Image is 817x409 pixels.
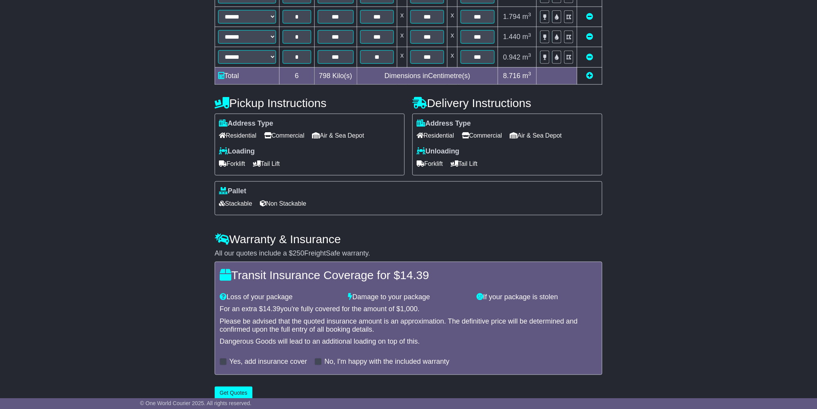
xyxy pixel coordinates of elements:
span: Stackable [219,198,252,210]
div: Damage to your package [344,293,473,302]
span: Forklift [417,158,443,170]
div: Please be advised that the quoted insurance amount is an approximation. The definitive price will... [220,317,597,334]
label: No, I'm happy with the included warranty [324,358,449,366]
span: 1.794 [503,13,520,20]
button: Get Quotes [215,387,253,400]
span: 14.39 [263,305,280,313]
td: Kilo(s) [314,67,357,84]
span: © One World Courier 2025. All rights reserved. [140,400,252,406]
span: Residential [417,130,454,141]
span: m [522,53,531,61]
span: Tail Lift [253,158,280,170]
sup: 3 [528,71,531,77]
sup: 3 [528,12,531,17]
label: Pallet [219,187,246,196]
span: Commercial [264,130,304,141]
span: 250 [293,249,304,257]
a: Remove this item [586,53,593,61]
sup: 3 [528,32,531,38]
label: Yes, add insurance cover [229,358,307,366]
td: x [397,27,407,47]
div: If your package is stolen [473,293,601,302]
div: Loss of your package [216,293,344,302]
a: Remove this item [586,33,593,41]
h4: Delivery Instructions [412,97,602,109]
span: 1,000 [400,305,418,313]
td: x [447,7,458,27]
div: Dangerous Goods will lead to an additional loading on top of this. [220,338,597,346]
span: Non Stackable [260,198,306,210]
a: Add new item [586,72,593,80]
td: 6 [280,67,315,84]
h4: Warranty & Insurance [215,233,602,245]
td: Total [215,67,280,84]
span: 0.942 [503,53,520,61]
sup: 3 [528,52,531,58]
label: Unloading [417,147,459,156]
span: Air & Sea Depot [510,130,562,141]
span: m [522,72,531,80]
span: Residential [219,130,256,141]
span: 14.39 [400,269,429,281]
span: 8.716 [503,72,520,80]
td: Dimensions in Centimetre(s) [357,67,498,84]
td: x [397,47,407,67]
span: 798 [319,72,331,80]
td: x [447,47,458,67]
td: x [397,7,407,27]
span: Forklift [219,158,245,170]
span: Air & Sea Depot [312,130,364,141]
td: x [447,27,458,47]
div: All our quotes include a $ FreightSafe warranty. [215,249,602,258]
label: Address Type [417,119,471,128]
label: Loading [219,147,255,156]
label: Address Type [219,119,273,128]
span: 1.440 [503,33,520,41]
span: Tail Lift [451,158,478,170]
h4: Pickup Instructions [215,97,405,109]
h4: Transit Insurance Coverage for $ [220,269,597,281]
a: Remove this item [586,13,593,20]
span: m [522,13,531,20]
span: Commercial [462,130,502,141]
div: For an extra $ you're fully covered for the amount of $ . [220,305,597,314]
span: m [522,33,531,41]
